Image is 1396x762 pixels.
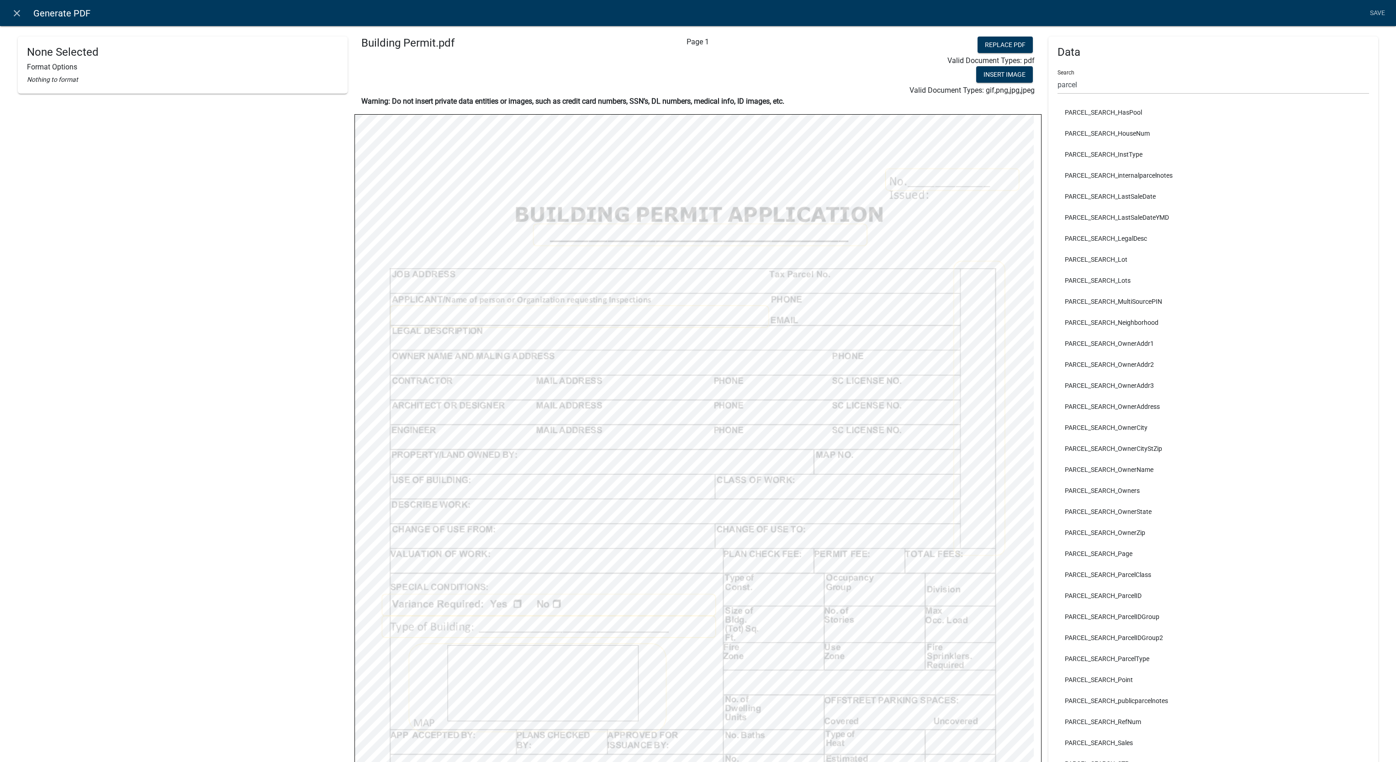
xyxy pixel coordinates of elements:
li: PARCEL_SEARCH_HasPool [1058,102,1369,123]
h4: None Selected [27,46,338,59]
li: PARCEL_SEARCH_ParcelID [1058,585,1369,606]
button: Replace PDF [978,37,1033,53]
li: PARCEL_SEARCH_LastSaleDate [1058,186,1369,207]
a: Save [1366,5,1389,22]
i: close [11,8,22,19]
button: Insert Image [976,66,1033,83]
li: PARCEL_SEARCH_Neighborhood [1058,312,1369,333]
li: PARCEL_SEARCH_ParcelIDGroup2 [1058,627,1369,648]
li: PARCEL_SEARCH_OwnerAddr1 [1058,333,1369,354]
li: PARCEL_SEARCH_OwnerZip [1058,522,1369,543]
li: PARCEL_SEARCH_Point [1058,669,1369,690]
h4: Data [1058,46,1369,59]
li: PARCEL_SEARCH_ParcelClass [1058,564,1369,585]
li: PARCEL_SEARCH_OwnerAddr3 [1058,375,1369,396]
li: PARCEL_SEARCH_InstType [1058,144,1369,165]
li: PARCEL_SEARCH_LastSaleDateYMD [1058,207,1369,228]
h4: Building Permit.pdf [361,37,576,50]
li: PARCEL_SEARCH_OwnerState [1058,501,1369,522]
span: Valid Document Types: gif,png,jpg,jpeg [910,86,1035,95]
li: PARCEL_SEARCH_LegalDesc [1058,228,1369,249]
span: Valid Document Types: pdf [947,56,1035,65]
li: PARCEL_SEARCH_OwnerAddr2 [1058,354,1369,375]
li: PARCEL_SEARCH_Sales [1058,732,1369,753]
li: PARCEL_SEARCH_OwnerCity [1058,417,1369,438]
li: PARCEL_SEARCH_Lot [1058,249,1369,270]
li: PARCEL_SEARCH_ParcelIDGroup [1058,606,1369,627]
li: PARCEL_SEARCH_RefNum [1058,711,1369,732]
h6: Format Options [27,63,338,71]
li: PARCEL_SEARCH_Lots [1058,270,1369,291]
li: PARCEL_SEARCH_OwnerAddress [1058,396,1369,417]
span: Page 1 [687,37,709,46]
li: PARCEL_SEARCH_ParcelType [1058,648,1369,669]
p: Warning: Do not insert private data entities or images, such as credit card numbers, SSN’s, DL nu... [361,96,1035,107]
li: PARCEL_SEARCH_Page [1058,543,1369,564]
li: PARCEL_SEARCH_HouseNum [1058,123,1369,144]
li: PARCEL_SEARCH_OwnerCityStZip [1058,438,1369,459]
li: PARCEL_SEARCH_publicparcelnotes [1058,690,1369,711]
li: PARCEL_SEARCH_OwnerName [1058,459,1369,480]
li: PARCEL_SEARCH_Owners [1058,480,1369,501]
li: PARCEL_SEARCH_MultiSourcePIN [1058,291,1369,312]
i: Nothing to format [27,76,78,83]
li: PARCEL_SEARCH_internalparcelnotes [1058,165,1369,186]
span: Generate PDF [33,4,90,22]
